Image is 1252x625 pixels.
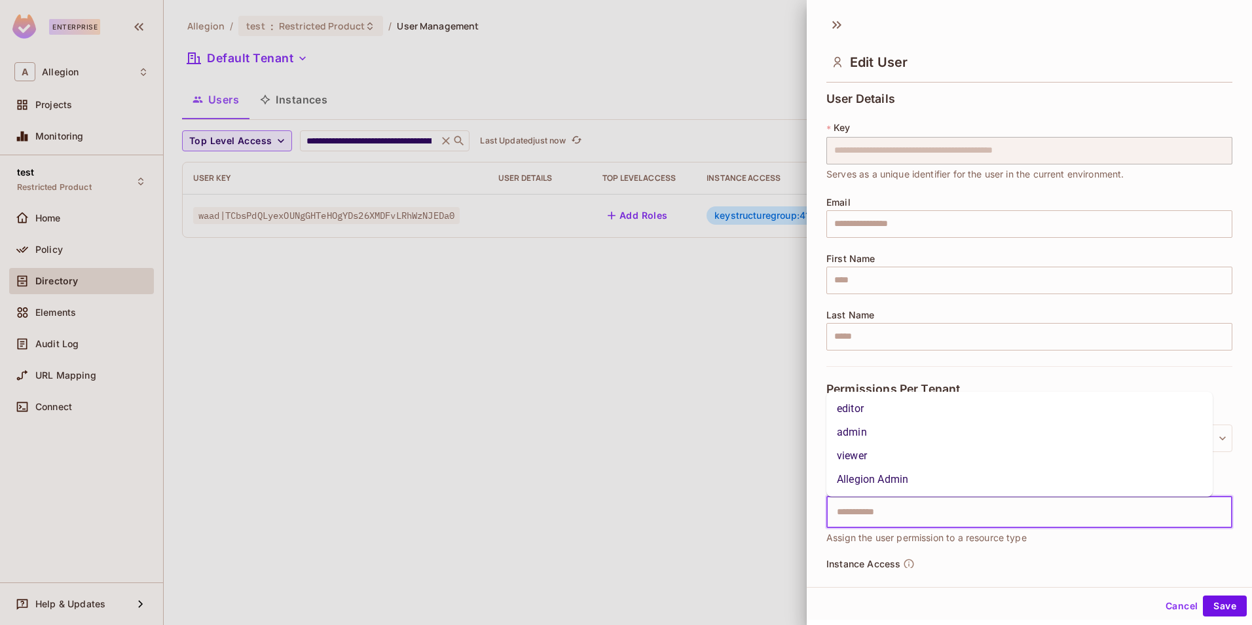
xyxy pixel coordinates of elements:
[834,123,850,133] span: Key
[1160,596,1203,616] button: Cancel
[826,254,875,264] span: First Name
[826,92,895,105] span: User Details
[826,397,1213,421] li: editor
[826,310,874,320] span: Last Name
[826,167,1124,181] span: Serves as a unique identifier for the user in the current environment.
[826,468,1213,491] li: Allegion Admin
[1225,510,1228,513] button: Close
[826,421,1213,444] li: admin
[850,54,908,70] span: Edit User
[826,531,1027,545] span: Assign the user permission to a resource type
[826,444,1213,468] li: viewer
[826,197,851,208] span: Email
[826,383,960,396] span: Permissions Per Tenant
[1203,596,1247,616] button: Save
[826,559,900,569] span: Instance Access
